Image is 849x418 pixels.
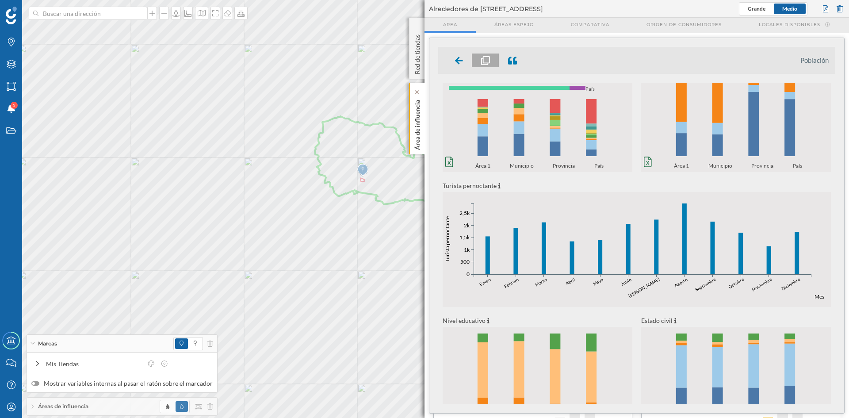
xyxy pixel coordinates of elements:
[641,316,831,325] p: Estado civil
[413,31,422,74] p: Red de tiendas
[467,271,470,277] text: 0
[18,6,49,14] span: Soporte
[751,277,773,292] text: Noviembre
[464,222,470,229] text: 2k
[620,277,632,287] text: Junio
[751,161,776,172] span: Provincia
[815,293,824,300] text: Mes
[460,259,470,265] text: 500
[38,340,57,348] span: Marcas
[31,379,213,388] label: Mostrar variables internas al pasar el ratón sobre el marcador
[534,277,548,288] text: Marzo
[793,161,805,172] span: País
[46,359,142,368] div: Mis Tiendas
[13,101,15,110] span: 5
[674,161,692,172] span: Área 1
[459,234,470,241] text: 1,5k
[782,5,797,12] span: Medio
[429,4,543,13] span: Alrededores de [STREET_ADDRESS]
[571,21,609,28] span: Comparativa
[443,21,457,28] span: Area
[510,161,536,172] span: Municipio
[459,210,470,216] text: 2,5k
[494,21,534,28] span: Áreas espejo
[708,161,735,172] span: Municipio
[413,96,422,150] p: Área de influencia
[6,7,17,24] img: Geoblink Logo
[38,403,88,410] span: Áreas de influencia
[748,5,765,12] span: Grande
[594,161,606,172] span: País
[780,277,801,292] text: Diciembre
[592,277,604,287] text: Mayo
[478,277,491,288] text: Enero
[727,277,745,290] text: Octubre
[565,277,576,287] text: Abril
[673,277,688,288] text: Agosto
[443,316,632,325] p: Nivel educativo
[444,216,451,262] text: Turista pernoctante
[464,246,470,253] text: 1k
[646,21,722,28] span: Origen de consumidores
[759,21,820,28] span: Locales disponibles
[800,56,829,65] li: Población
[553,161,577,172] span: Provincia
[694,277,716,293] text: Septiembre
[503,277,520,289] text: Febrero
[627,277,660,299] text: [PERSON_NAME]
[443,181,831,190] p: Turista pernoctante
[475,161,493,172] span: Área 1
